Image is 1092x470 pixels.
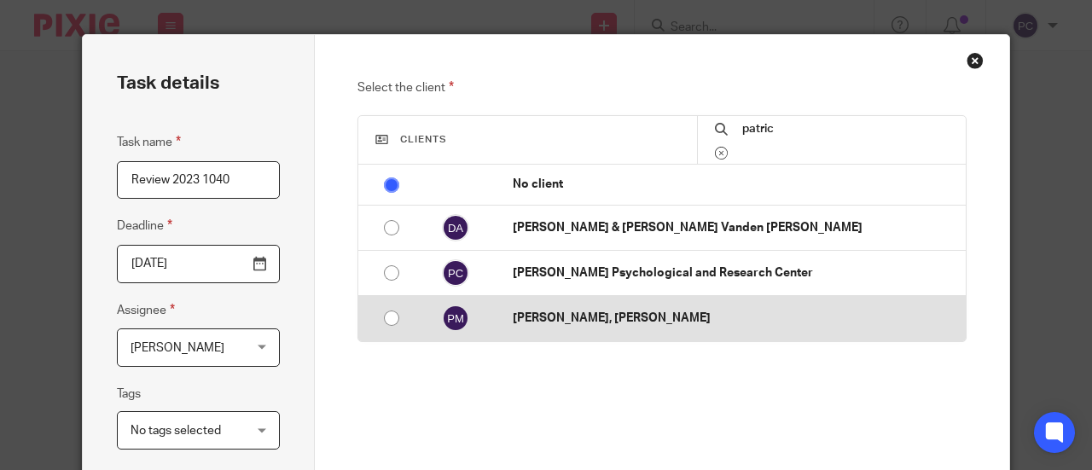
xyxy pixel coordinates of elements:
[117,300,175,320] label: Assignee
[513,176,957,193] p: No client
[117,216,172,235] label: Deadline
[117,386,141,403] label: Tags
[117,132,181,152] label: Task name
[442,305,469,332] img: svg%3E
[442,259,469,287] img: svg%3E
[741,119,949,138] input: Search...
[357,78,967,98] p: Select the client
[513,310,957,327] p: [PERSON_NAME], [PERSON_NAME]
[117,69,219,98] h2: Task details
[513,219,957,236] p: [PERSON_NAME] & [PERSON_NAME] Vanden [PERSON_NAME]
[117,161,280,200] input: Task name
[131,425,221,437] span: No tags selected
[131,342,224,354] span: [PERSON_NAME]
[117,245,280,283] input: Pick a date
[400,135,447,144] span: Clients
[967,52,984,69] div: Close this dialog window
[513,264,957,281] p: [PERSON_NAME] Psychological and Research Center
[442,214,469,241] img: svg%3E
